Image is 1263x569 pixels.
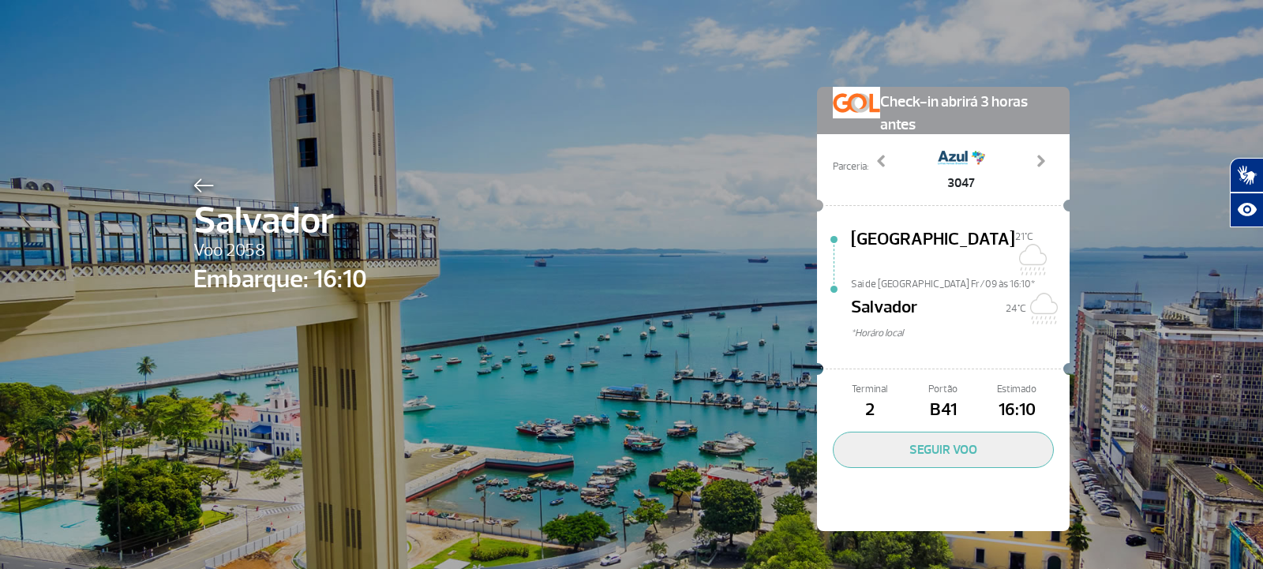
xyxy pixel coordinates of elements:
span: 21°C [1015,230,1033,243]
span: Estimado [980,382,1054,397]
span: 3047 [938,174,985,193]
span: Terminal [833,382,906,397]
button: SEGUIR VOO [833,432,1054,468]
img: Chuvoso [1026,293,1058,324]
span: B41 [906,397,980,424]
span: *Horáro local [851,326,1070,341]
span: Salvador [851,294,917,326]
span: Voo 2058 [193,238,367,264]
img: Chuvoso [1015,244,1047,275]
span: Portão [906,382,980,397]
span: Parceria: [833,159,868,174]
span: [GEOGRAPHIC_DATA] [851,226,1015,277]
span: Check-in abrirá 3 horas antes [880,87,1054,137]
span: 24°C [1006,302,1026,315]
div: Plugin de acessibilidade da Hand Talk. [1230,158,1263,227]
span: Sai de [GEOGRAPHIC_DATA] Fr/09 às 16:10* [851,277,1070,288]
span: 16:10 [980,397,1054,424]
span: 2 [833,397,906,424]
button: Abrir tradutor de língua de sinais. [1230,158,1263,193]
span: Salvador [193,193,367,249]
span: Embarque: 16:10 [193,260,367,298]
button: Abrir recursos assistivos. [1230,193,1263,227]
